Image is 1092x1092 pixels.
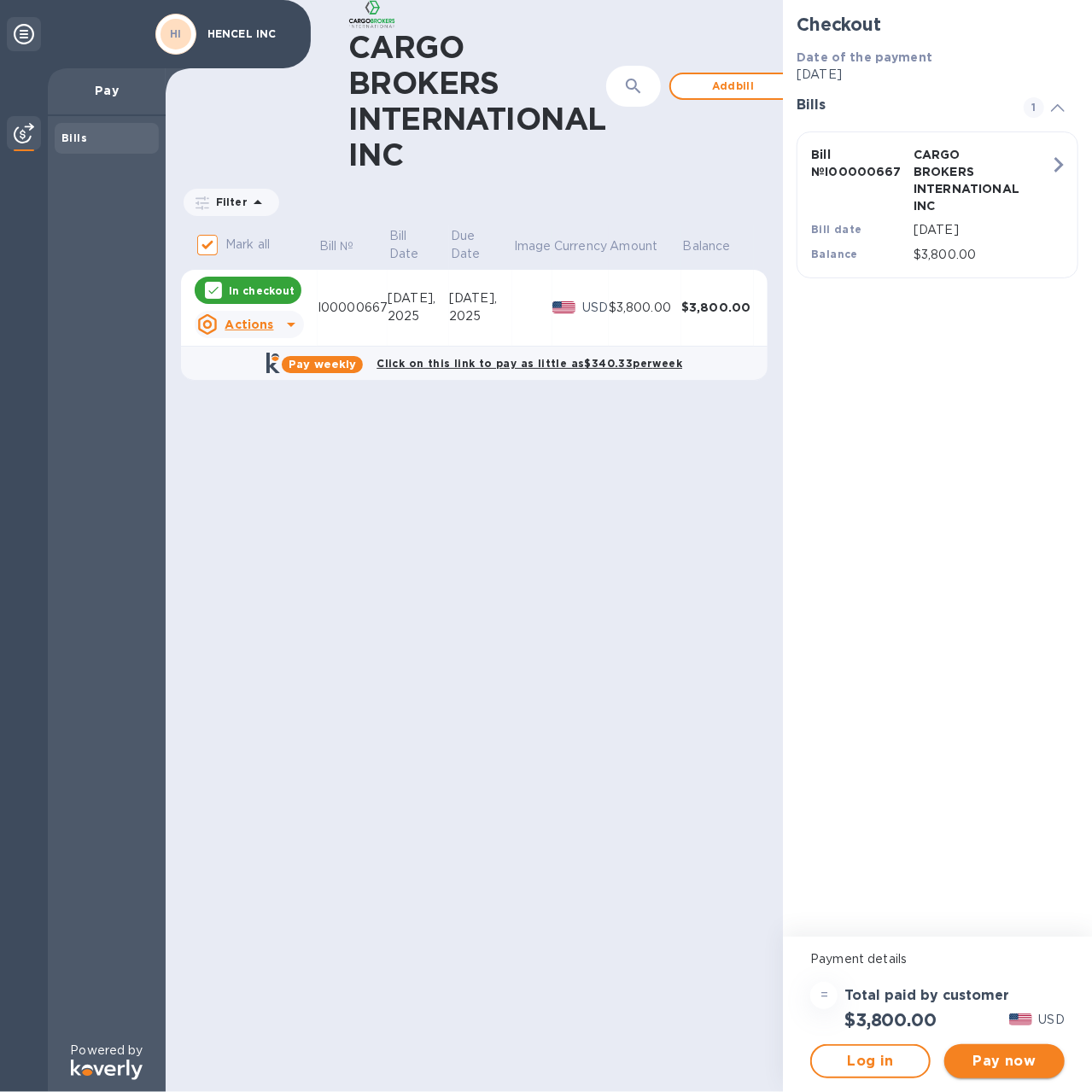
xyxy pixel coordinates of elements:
p: Bill № I00000667 [811,146,907,180]
span: Pay now [958,1051,1051,1072]
p: In checkout [229,283,295,298]
div: $3,800.00 [681,299,754,316]
img: USD [1009,1013,1032,1025]
p: [DATE] [914,221,1050,239]
p: Powered by [70,1042,143,1060]
img: USD [552,301,575,313]
div: 2025 [388,307,449,325]
h2: Checkout [797,14,1078,35]
p: Due Date [451,227,489,263]
p: Filter [209,195,248,209]
p: Balance [683,237,731,255]
p: Mark all [225,236,270,254]
b: Pay weekly [289,358,356,371]
b: Click on this link to pay as little as $340.33 per week [377,357,682,370]
b: HI [170,27,182,40]
span: Bill № [319,237,377,255]
h3: Bills [797,97,1003,114]
img: Logo [71,1060,143,1080]
span: Log in [826,1051,915,1072]
div: [DATE], [388,289,449,307]
button: Bill №I00000667CARGO BROKERS INTERNATIONAL INCBill date[DATE]Balance$3,800.00 [797,131,1078,278]
p: Currency [554,237,607,255]
p: CARGO BROKERS INTERNATIONAL INC [914,146,1009,214]
span: Due Date [451,227,511,263]
p: USD [582,299,609,317]
h2: $3,800.00 [844,1009,936,1031]
button: Addbill [669,73,797,100]
p: Image [514,237,552,255]
span: Bill Date [389,227,447,263]
p: [DATE] [797,66,1078,84]
p: Payment details [810,950,1065,968]
p: HENCEL INC [207,28,293,40]
b: Balance [811,248,858,260]
span: Amount [610,237,680,255]
b: Bill date [811,223,862,236]
b: Date of the payment [797,50,932,64]
div: = [810,982,838,1009]
h1: CARGO BROKERS INTERNATIONAL INC [348,29,606,172]
div: 2025 [449,307,512,325]
p: Amount [610,237,658,255]
span: Add bill [685,76,782,96]
span: 1 [1024,97,1044,118]
div: $3,800.00 [609,299,681,317]
p: USD [1039,1011,1065,1029]
span: Balance [683,237,753,255]
u: Actions [225,318,273,331]
p: Pay [61,82,152,99]
p: $3,800.00 [914,246,1050,264]
h3: Total paid by customer [844,988,1009,1004]
p: Bill № [319,237,354,255]
b: Bills [61,131,87,144]
div: [DATE], [449,289,512,307]
p: Bill Date [389,227,425,263]
div: I00000667 [318,299,388,317]
button: Pay now [944,1044,1065,1078]
button: Log in [810,1044,931,1078]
